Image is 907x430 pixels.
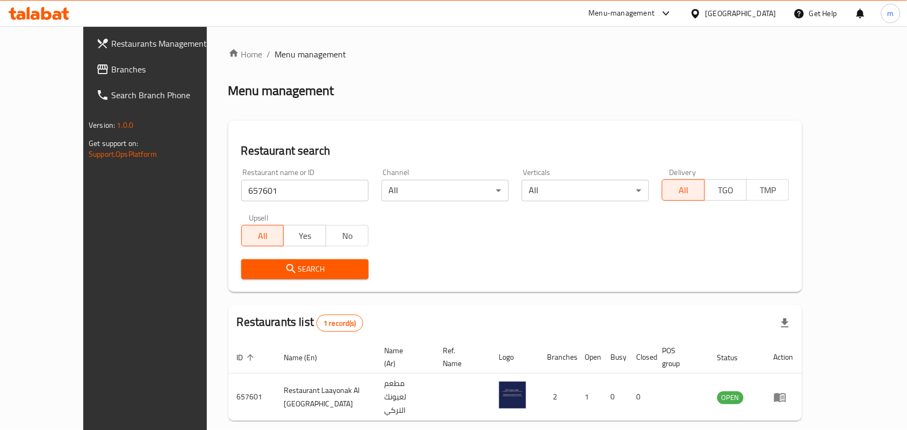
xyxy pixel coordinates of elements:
th: Closed [628,341,654,374]
span: 1 record(s) [317,318,363,329]
span: Menu management [275,48,347,61]
button: Yes [283,225,326,246]
span: Name (Ar) [384,344,421,370]
td: 1 [577,374,602,421]
button: No [326,225,369,246]
span: Branches [111,63,226,76]
span: Yes [288,228,322,244]
button: All [241,225,284,246]
th: Branches [539,341,577,374]
span: Status [717,351,752,364]
a: Home [228,48,263,61]
span: TMP [751,183,785,198]
div: [GEOGRAPHIC_DATA] [706,8,776,19]
td: 0 [628,374,654,421]
div: All [381,180,509,201]
a: Support.OpsPlatform [89,147,157,161]
div: Menu-management [589,7,655,20]
a: Search Branch Phone [88,82,235,108]
button: Search [241,259,369,279]
span: Search [250,263,360,276]
span: No [330,228,364,244]
span: Name (En) [284,351,332,364]
td: مطعم لعيونك التركي [376,374,434,421]
nav: breadcrumb [228,48,802,61]
span: All [667,183,701,198]
div: All [522,180,649,201]
span: POS group [663,344,696,370]
td: 2 [539,374,577,421]
a: Branches [88,56,235,82]
h2: Menu management [228,82,334,99]
label: Delivery [670,169,696,176]
table: enhanced table [228,341,802,421]
button: TMP [746,179,789,201]
span: Get support on: [89,136,138,150]
th: Busy [602,341,628,374]
span: Ref. Name [443,344,477,370]
input: Search for restaurant name or ID.. [241,180,369,201]
th: Logo [491,341,539,374]
button: TGO [704,179,747,201]
a: Restaurants Management [88,31,235,56]
h2: Restaurants list [237,314,363,332]
span: All [246,228,280,244]
td: 657601 [228,374,276,421]
th: Open [577,341,602,374]
span: Restaurants Management [111,37,226,50]
label: Upsell [249,214,269,222]
th: Action [765,341,802,374]
div: Menu [774,391,794,404]
span: m [888,8,894,19]
h2: Restaurant search [241,143,789,159]
div: Total records count [316,315,363,332]
td: 0 [602,374,628,421]
img: Restaurant Laayonak Al Turki [499,382,526,409]
span: 1.0.0 [117,118,133,132]
span: TGO [709,183,743,198]
span: Version: [89,118,115,132]
li: / [267,48,271,61]
div: Export file [772,310,798,336]
span: OPEN [717,391,744,404]
td: Restaurant Laayonak Al [GEOGRAPHIC_DATA] [276,374,376,421]
span: Search Branch Phone [111,89,226,101]
span: ID [237,351,257,364]
button: All [662,179,705,201]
